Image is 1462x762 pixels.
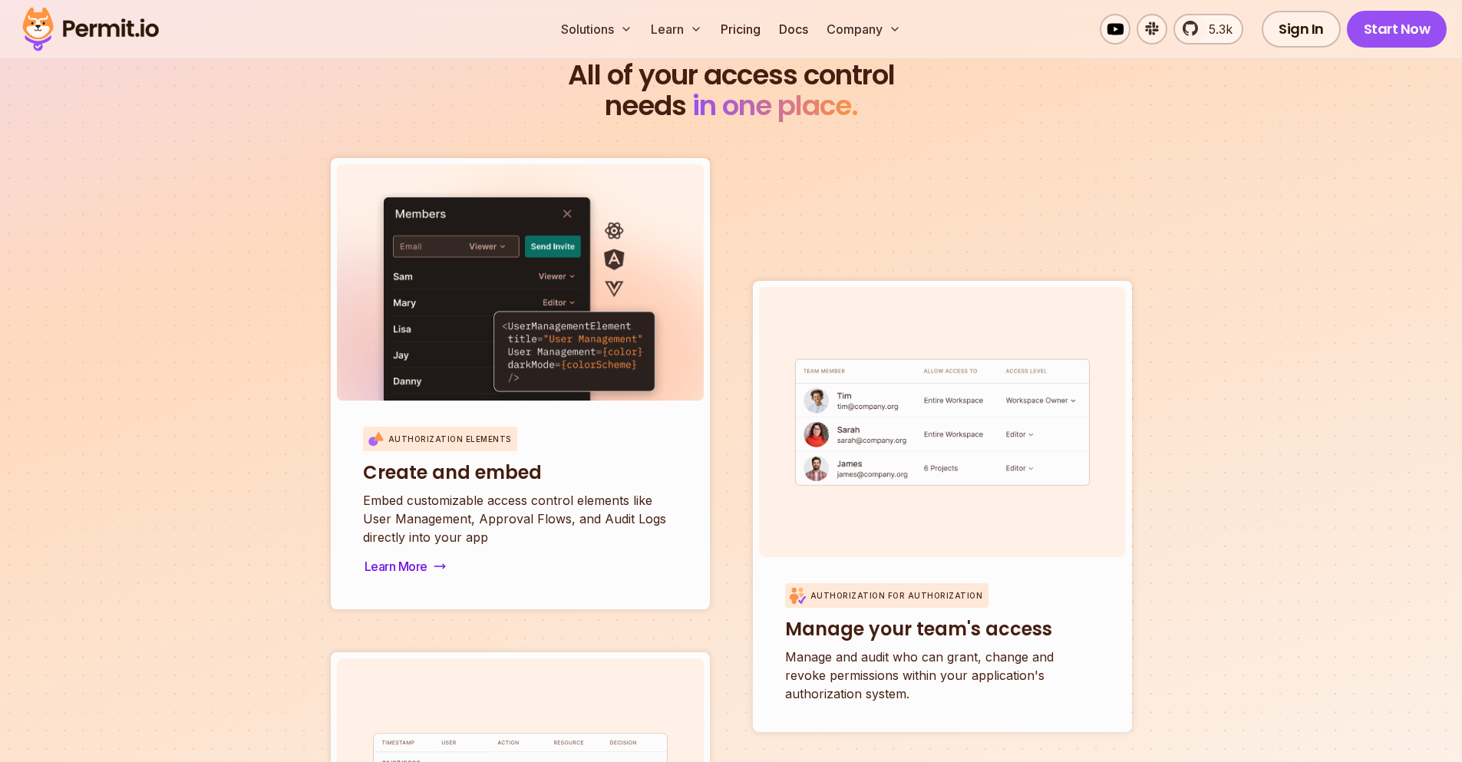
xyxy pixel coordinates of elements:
a: Authorization ElementsCreate and embedEmbed customizable access control elements like User Manage... [331,158,710,609]
button: Learn More [363,556,447,577]
h3: Manage your team's access [785,617,1100,642]
p: Authorization Elements [388,434,511,445]
a: Pricing [714,14,767,45]
h2: needs [289,60,1173,121]
span: All of your access control [289,60,1173,91]
a: Authorization for AuthorizationManage your team's accessManage and audit who can grant, change an... [753,281,1132,732]
img: Permit logo [15,3,166,55]
a: 5.3k [1173,14,1243,45]
span: 5.3k [1200,20,1233,38]
a: Start Now [1347,11,1447,48]
p: Manage and audit who can grant, change and revoke permissions within your application's authoriza... [785,648,1100,703]
a: Sign In [1262,11,1341,48]
p: Embed customizable access control elements like User Management, Approval Flows, and Audit Logs d... [363,491,678,546]
span: in one place. [692,86,858,125]
button: Learn [645,14,708,45]
a: Docs [773,14,814,45]
button: Solutions [555,14,639,45]
h3: Create and embed [363,460,678,485]
button: Company [820,14,907,45]
p: Authorization for Authorization [810,590,983,602]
